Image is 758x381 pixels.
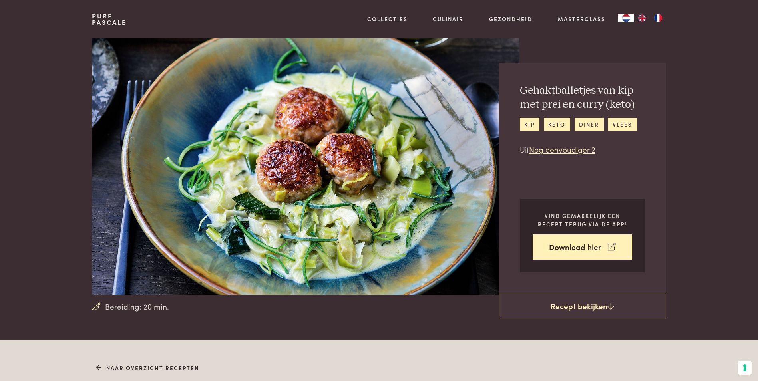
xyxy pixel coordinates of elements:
[105,301,169,312] span: Bereiding: 20 min.
[92,38,519,295] img: Gehaktballetjes van kip met prei en curry (keto)
[558,15,605,23] a: Masterclass
[634,14,666,22] ul: Language list
[738,361,752,375] button: Uw voorkeuren voor toestemming voor trackingtechnologieën
[650,14,666,22] a: FR
[529,144,595,155] a: Nog eenvoudiger 2
[96,364,199,372] a: Naar overzicht recepten
[533,212,632,228] p: Vind gemakkelijk een recept terug via de app!
[533,234,632,260] a: Download hier
[520,144,645,155] p: Uit
[489,15,532,23] a: Gezondheid
[499,294,666,319] a: Recept bekijken
[92,13,127,26] a: PurePascale
[520,118,539,131] a: kip
[608,118,637,131] a: vlees
[618,14,634,22] div: Language
[618,14,666,22] aside: Language selected: Nederlands
[544,118,570,131] a: keto
[367,15,408,23] a: Collecties
[575,118,604,131] a: diner
[520,84,645,111] h2: Gehaktballetjes van kip met prei en curry (keto)
[634,14,650,22] a: EN
[618,14,634,22] a: NL
[433,15,464,23] a: Culinair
